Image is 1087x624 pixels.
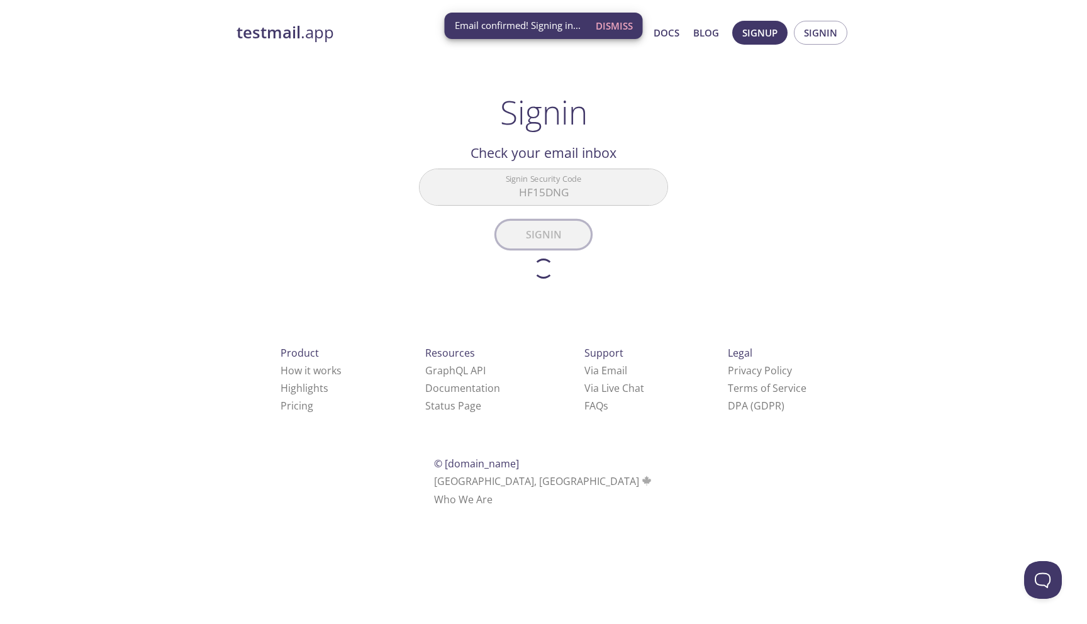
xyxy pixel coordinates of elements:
[434,474,654,488] span: [GEOGRAPHIC_DATA], [GEOGRAPHIC_DATA]
[728,399,784,413] a: DPA (GDPR)
[732,21,788,45] button: Signup
[434,493,493,506] a: Who We Are
[596,18,633,34] span: Dismiss
[794,21,847,45] button: Signin
[419,142,668,164] h2: Check your email inbox
[804,25,837,41] span: Signin
[281,381,328,395] a: Highlights
[425,381,500,395] a: Documentation
[728,346,752,360] span: Legal
[603,399,608,413] span: s
[654,25,679,41] a: Docs
[281,364,342,377] a: How it works
[693,25,719,41] a: Blog
[455,19,581,32] span: Email confirmed! Signing in...
[425,364,486,377] a: GraphQL API
[584,399,608,413] a: FAQ
[425,399,481,413] a: Status Page
[584,364,627,377] a: Via Email
[584,381,644,395] a: Via Live Chat
[742,25,778,41] span: Signup
[281,399,313,413] a: Pricing
[281,346,319,360] span: Product
[500,93,588,131] h1: Signin
[237,21,301,43] strong: testmail
[1024,561,1062,599] iframe: Help Scout Beacon - Open
[584,346,623,360] span: Support
[591,14,638,38] button: Dismiss
[728,364,792,377] a: Privacy Policy
[434,457,519,471] span: © [DOMAIN_NAME]
[237,22,532,43] a: testmail.app
[728,381,806,395] a: Terms of Service
[425,346,475,360] span: Resources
